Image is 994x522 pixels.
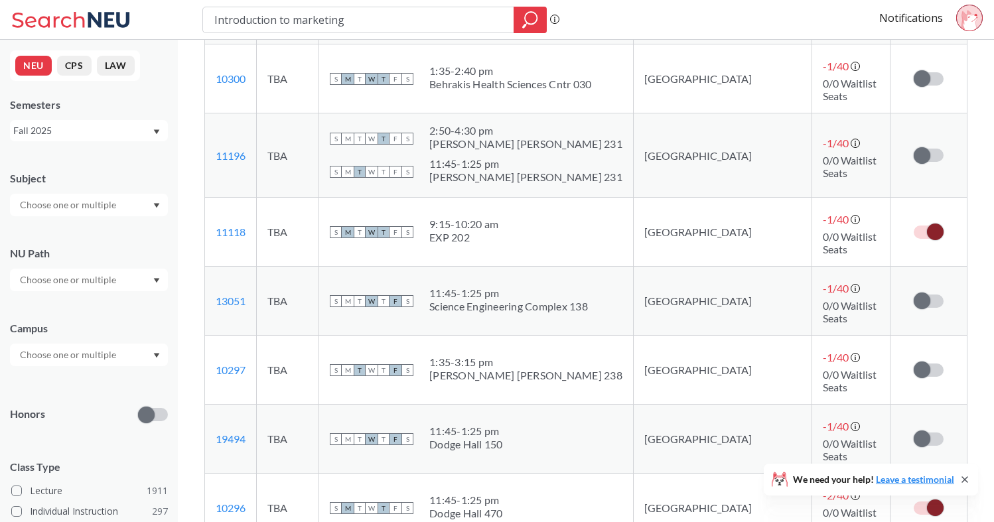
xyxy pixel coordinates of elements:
span: T [378,502,390,514]
a: 19494 [216,432,246,445]
span: 1911 [147,484,168,498]
button: CPS [57,56,92,76]
div: Dodge Hall 470 [429,507,503,520]
span: T [378,133,390,145]
span: S [330,133,342,145]
td: [GEOGRAPHIC_DATA] [633,405,812,474]
div: [PERSON_NAME] [PERSON_NAME] 231 [429,170,622,184]
span: W [366,73,378,85]
div: 9:15 - 10:20 am [429,218,498,231]
span: F [390,295,401,307]
td: TBA [257,336,319,405]
div: NU Path [10,246,168,261]
span: M [342,433,354,445]
label: Lecture [11,482,168,499]
svg: magnifying glass [522,11,538,29]
span: M [342,133,354,145]
svg: Dropdown arrow [153,353,160,358]
span: T [378,73,390,85]
span: S [330,226,342,238]
td: [GEOGRAPHIC_DATA] [633,336,812,405]
a: Leave a testimonial [876,474,954,485]
span: T [378,433,390,445]
a: 10300 [216,72,246,85]
div: 1:35 - 3:15 pm [429,356,622,369]
span: S [330,433,342,445]
button: NEU [15,56,52,76]
span: F [390,364,401,376]
span: M [342,226,354,238]
div: [PERSON_NAME] [PERSON_NAME] 231 [429,137,622,151]
span: 0/0 Waitlist Seats [823,154,877,179]
div: Science Engineering Complex 138 [429,300,588,313]
span: Class Type [10,460,168,474]
span: S [401,295,413,307]
div: [PERSON_NAME] [PERSON_NAME] 238 [429,369,622,382]
span: M [342,295,354,307]
span: F [390,166,401,178]
div: Semesters [10,98,168,112]
span: -1 / 40 [823,420,849,432]
span: S [401,226,413,238]
span: T [378,295,390,307]
a: 13051 [216,294,246,307]
svg: Dropdown arrow [153,129,160,135]
input: Choose one or multiple [13,347,125,363]
span: T [378,226,390,238]
td: TBA [257,198,319,267]
span: S [401,73,413,85]
span: 0/0 Waitlist Seats [823,77,877,102]
span: W [366,295,378,307]
span: 0/0 Waitlist Seats [823,437,877,462]
label: Individual Instruction [11,503,168,520]
td: TBA [257,44,319,113]
span: S [330,295,342,307]
span: F [390,133,401,145]
span: W [366,226,378,238]
td: [GEOGRAPHIC_DATA] [633,267,812,336]
div: 11:45 - 1:25 pm [429,493,503,507]
span: 0/0 Waitlist Seats [823,299,877,324]
a: 11118 [216,226,246,238]
svg: Dropdown arrow [153,278,160,283]
div: 1:35 - 2:40 pm [429,64,591,78]
span: T [354,133,366,145]
span: W [366,133,378,145]
span: M [342,73,354,85]
div: Subject [10,171,168,186]
td: [GEOGRAPHIC_DATA] [633,198,812,267]
span: -1 / 40 [823,137,849,149]
td: TBA [257,405,319,474]
span: T [354,502,366,514]
div: 11:45 - 1:25 pm [429,424,503,438]
td: TBA [257,113,319,198]
span: S [401,133,413,145]
span: T [354,73,366,85]
input: Choose one or multiple [13,197,125,213]
input: Choose one or multiple [13,272,125,288]
div: Dodge Hall 150 [429,438,503,451]
span: T [354,295,366,307]
div: Dropdown arrow [10,194,168,216]
span: 0/0 Waitlist Seats [823,230,877,255]
span: S [330,502,342,514]
div: 2:50 - 4:30 pm [429,124,622,137]
div: 11:45 - 1:25 pm [429,157,622,170]
span: 297 [152,504,168,519]
div: Dropdown arrow [10,269,168,291]
span: F [390,226,401,238]
span: W [366,364,378,376]
span: F [390,502,401,514]
a: Notifications [879,11,943,25]
span: S [330,166,342,178]
span: T [354,364,366,376]
a: 11196 [216,149,246,162]
div: Campus [10,321,168,336]
span: F [390,73,401,85]
span: S [401,502,413,514]
svg: Dropdown arrow [153,203,160,208]
span: T [354,433,366,445]
span: -1 / 40 [823,282,849,294]
span: T [354,226,366,238]
td: TBA [257,267,319,336]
